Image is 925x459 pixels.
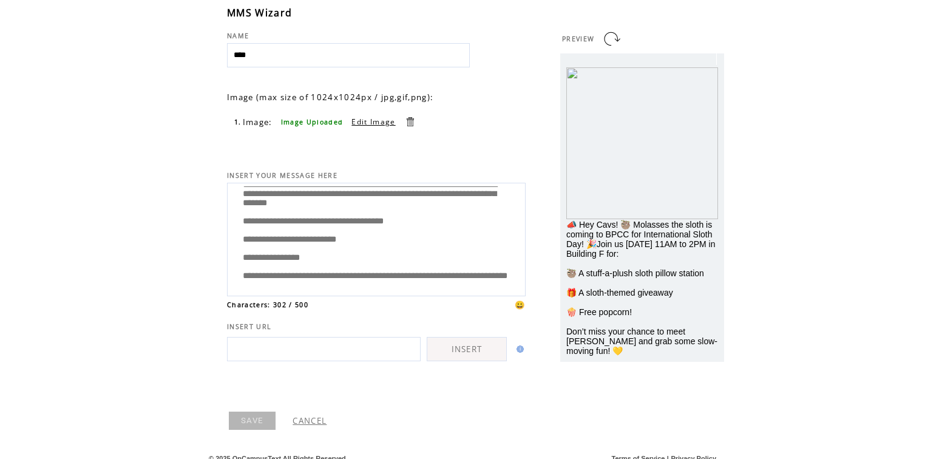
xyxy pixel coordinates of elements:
[281,118,344,126] span: Image Uploaded
[227,6,292,19] span: MMS Wizard
[227,32,249,40] span: NAME
[513,345,524,353] img: help.gif
[227,171,337,180] span: INSERT YOUR MESSAGE HERE
[562,35,594,43] span: PREVIEW
[404,116,416,127] a: Delete this item
[351,117,395,127] a: Edit Image
[234,118,242,126] span: 1.
[515,299,526,310] span: 😀
[566,220,717,356] span: 📣 Hey Cavs! 🦥 Molasses the sloth is coming to BPCC for International Sloth Day! 🎉Join us [DATE] 1...
[227,301,308,309] span: Characters: 302 / 500
[243,117,273,127] span: Image:
[427,337,507,361] a: INSERT
[293,415,327,426] a: CANCEL
[227,322,271,331] span: INSERT URL
[229,412,276,430] a: SAVE
[227,92,433,103] span: Image (max size of 1024x1024px / jpg,gif,png):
